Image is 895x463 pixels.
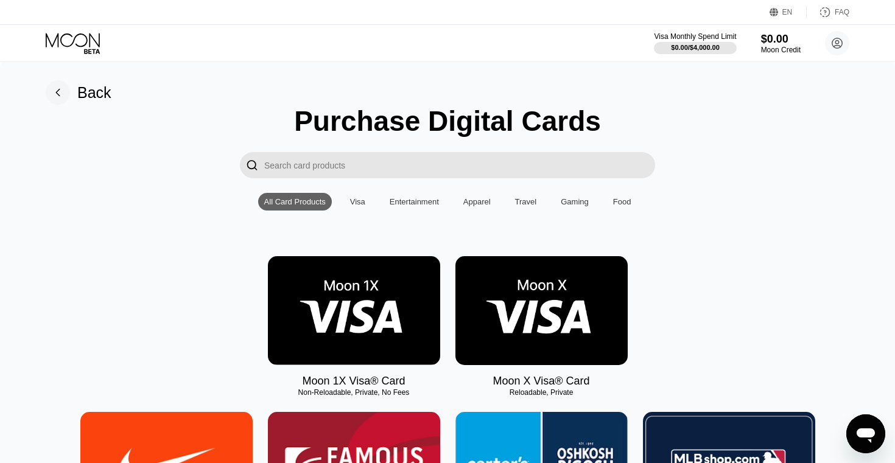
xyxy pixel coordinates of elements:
[782,8,793,16] div: EN
[240,152,264,178] div: 
[246,158,258,172] div: 
[761,33,801,54] div: $0.00Moon Credit
[384,193,445,211] div: Entertainment
[761,46,801,54] div: Moon Credit
[258,193,332,211] div: All Card Products
[654,32,736,41] div: Visa Monthly Spend Limit
[344,193,371,211] div: Visa
[493,375,589,388] div: Moon X Visa® Card
[509,193,543,211] div: Travel
[515,197,537,206] div: Travel
[302,375,405,388] div: Moon 1X Visa® Card
[807,6,849,18] div: FAQ
[761,33,801,46] div: $0.00
[264,197,326,206] div: All Card Products
[671,44,720,51] div: $0.00 / $4,000.00
[455,388,628,397] div: Reloadable, Private
[390,197,439,206] div: Entertainment
[835,8,849,16] div: FAQ
[607,193,637,211] div: Food
[294,105,601,138] div: Purchase Digital Cards
[350,197,365,206] div: Visa
[846,414,885,453] iframe: Button to launch messaging window
[770,6,807,18] div: EN
[463,197,491,206] div: Apparel
[264,152,655,178] input: Search card products
[654,32,736,54] div: Visa Monthly Spend Limit$0.00/$4,000.00
[457,193,497,211] div: Apparel
[268,388,440,397] div: Non-Reloadable, Private, No Fees
[613,197,631,206] div: Food
[46,80,111,105] div: Back
[561,197,589,206] div: Gaming
[555,193,595,211] div: Gaming
[77,84,111,102] div: Back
